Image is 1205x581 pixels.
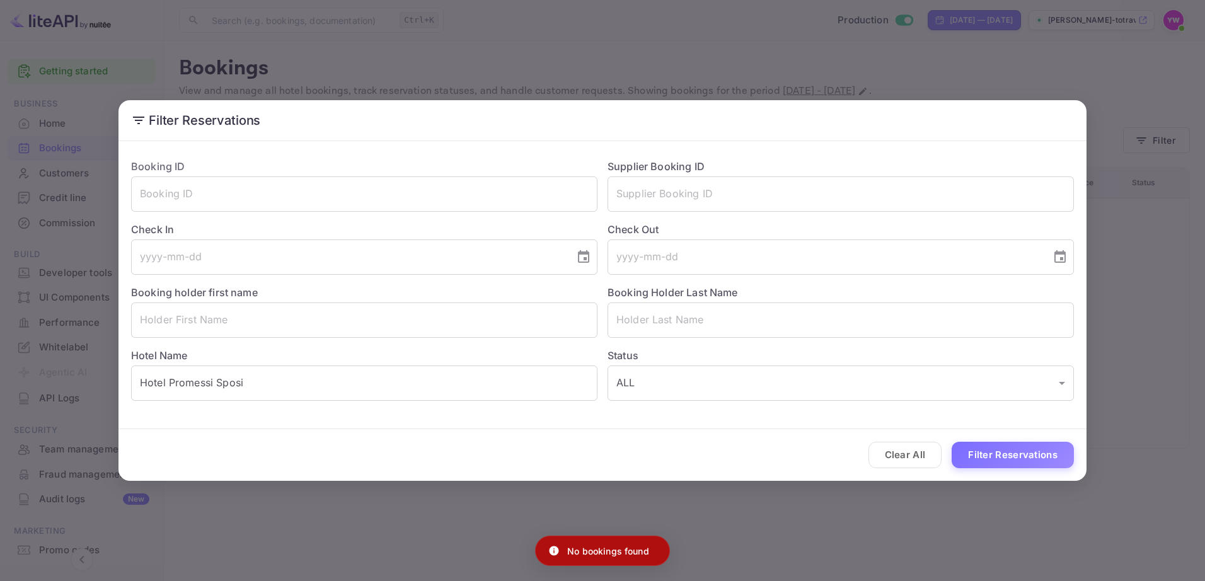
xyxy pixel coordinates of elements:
[571,244,596,270] button: Choose date
[608,348,1074,363] label: Status
[1047,244,1073,270] button: Choose date
[131,160,185,173] label: Booking ID
[131,239,566,275] input: yyyy-mm-dd
[131,365,597,401] input: Hotel Name
[608,239,1042,275] input: yyyy-mm-dd
[608,176,1074,212] input: Supplier Booking ID
[131,349,188,362] label: Hotel Name
[131,302,597,338] input: Holder First Name
[567,544,649,558] p: No bookings found
[868,442,942,469] button: Clear All
[608,365,1074,401] div: ALL
[608,160,705,173] label: Supplier Booking ID
[131,222,597,237] label: Check In
[131,176,597,212] input: Booking ID
[952,442,1074,469] button: Filter Reservations
[608,302,1074,338] input: Holder Last Name
[131,286,258,299] label: Booking holder first name
[608,222,1074,237] label: Check Out
[118,100,1087,141] h2: Filter Reservations
[608,286,738,299] label: Booking Holder Last Name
